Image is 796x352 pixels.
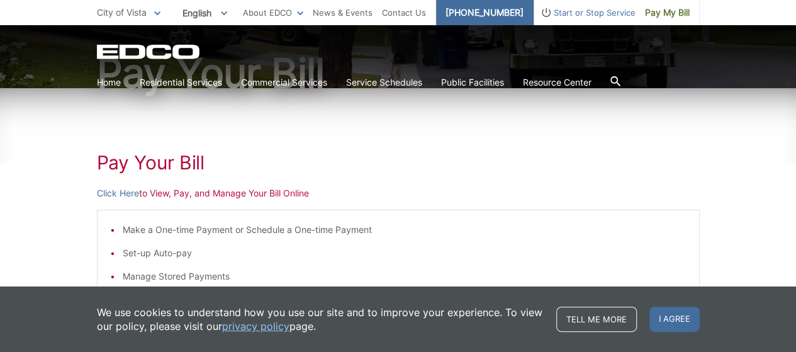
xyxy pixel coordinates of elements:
a: Tell me more [556,307,637,332]
span: Pay My Bill [645,6,690,20]
a: Contact Us [382,6,426,20]
a: EDCD logo. Return to the homepage. [97,44,201,59]
li: Set-up Auto-pay [123,246,687,260]
span: English [173,3,237,23]
a: Resource Center [523,76,591,89]
p: to View, Pay, and Manage Your Bill Online [97,186,700,200]
a: Click Here [97,186,139,200]
a: Residential Services [140,76,222,89]
li: Manage Stored Payments [123,270,687,283]
span: I agree [649,307,700,332]
span: City of Vista [97,7,147,18]
a: Home [97,76,121,89]
a: Public Facilities [441,76,504,89]
a: privacy policy [222,319,289,333]
h1: Pay Your Bill [97,151,700,174]
a: Service Schedules [346,76,422,89]
li: Make a One-time Payment or Schedule a One-time Payment [123,223,687,237]
p: We use cookies to understand how you use our site and to improve your experience. To view our pol... [97,305,544,333]
a: About EDCO [243,6,303,20]
a: Commercial Services [241,76,327,89]
a: News & Events [313,6,373,20]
